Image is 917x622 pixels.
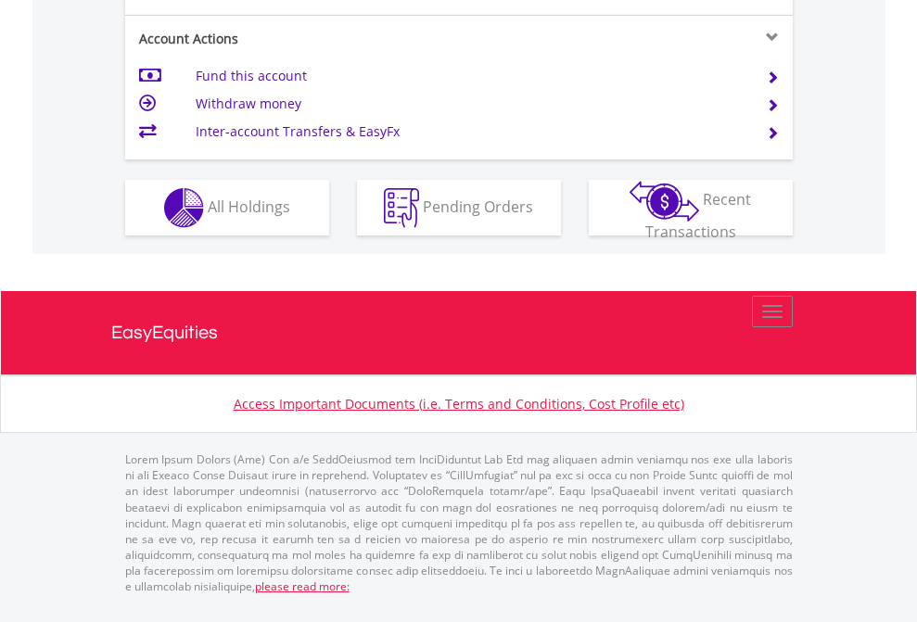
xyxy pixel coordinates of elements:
[630,181,699,222] img: transactions-zar-wht.png
[125,30,459,48] div: Account Actions
[357,180,561,235] button: Pending Orders
[125,451,793,594] p: Lorem Ipsum Dolors (Ame) Con a/e SeddOeiusmod tem InciDiduntut Lab Etd mag aliquaen admin veniamq...
[423,196,533,216] span: Pending Orders
[255,578,350,594] a: please read more:
[208,196,290,216] span: All Holdings
[164,188,204,228] img: holdings-wht.png
[234,395,684,413] a: Access Important Documents (i.e. Terms and Conditions, Cost Profile etc)
[384,188,419,228] img: pending_instructions-wht.png
[125,180,329,235] button: All Holdings
[196,62,744,90] td: Fund this account
[111,291,807,374] a: EasyEquities
[196,118,744,146] td: Inter-account Transfers & EasyFx
[589,180,793,235] button: Recent Transactions
[196,90,744,118] td: Withdraw money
